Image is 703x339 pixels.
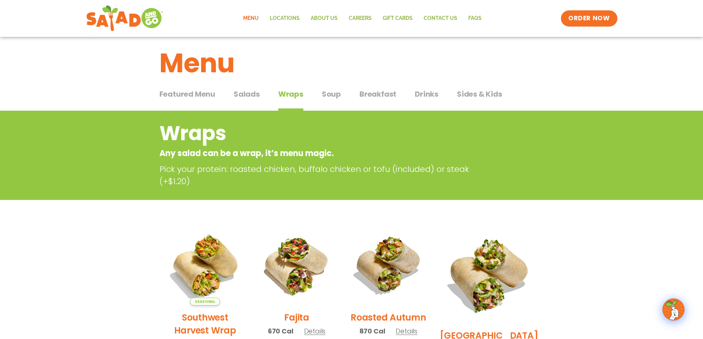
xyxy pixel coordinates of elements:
span: Wraps [278,89,303,100]
img: wpChatIcon [663,299,684,320]
img: Product photo for BBQ Ranch Wrap [440,225,538,324]
h2: Fajita [284,311,309,324]
span: Salads [234,89,260,100]
span: Details [396,326,417,336]
div: Tabbed content [159,86,544,111]
p: Pick your protein: roasted chicken, buffalo chicken or tofu (included) or steak (+$1.20) [159,163,488,187]
h1: Menu [159,43,544,83]
a: Careers [343,10,377,27]
p: Any salad can be a wrap, it’s menu magic. [159,147,485,159]
img: new-SAG-logo-768×292 [86,4,164,33]
span: Seasonal [190,298,220,305]
span: Breakfast [359,89,396,100]
span: Details [304,326,326,336]
img: Product photo for Southwest Harvest Wrap [165,225,245,305]
span: ORDER NOW [568,14,610,23]
span: Sides & Kids [457,89,502,100]
a: FAQs [463,10,487,27]
img: Product photo for Roasted Autumn Wrap [348,225,428,305]
span: 870 Cal [359,326,385,336]
nav: Menu [238,10,487,27]
a: Menu [238,10,264,27]
img: Product photo for Fajita Wrap [256,225,337,305]
a: About Us [305,10,343,27]
a: Contact Us [418,10,463,27]
h2: Wraps [159,118,485,148]
a: GIFT CARDS [377,10,418,27]
span: 670 Cal [268,326,293,336]
a: ORDER NOW [561,10,617,27]
h2: Southwest Harvest Wrap [165,311,245,337]
span: Featured Menu [159,89,215,100]
span: Drinks [415,89,438,100]
span: Soup [322,89,341,100]
a: Locations [264,10,305,27]
h2: Roasted Autumn [351,311,426,324]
